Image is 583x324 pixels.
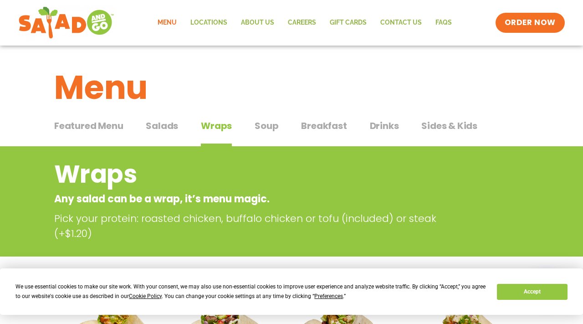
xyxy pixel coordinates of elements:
[281,12,323,33] a: Careers
[301,119,347,133] span: Breakfast
[129,293,162,299] span: Cookie Policy
[54,119,123,133] span: Featured Menu
[54,156,455,193] h2: Wraps
[234,12,281,33] a: About Us
[323,12,373,33] a: GIFT CARDS
[54,191,455,206] p: Any salad can be a wrap, it’s menu magic.
[255,119,278,133] span: Soup
[429,12,459,33] a: FAQs
[15,282,486,301] div: We use essential cookies to make our site work. With your consent, we may also use non-essential ...
[373,12,429,33] a: Contact Us
[201,119,232,133] span: Wraps
[314,293,343,299] span: Preferences
[497,284,567,300] button: Accept
[151,12,184,33] a: Menu
[54,211,460,241] p: Pick your protein: roasted chicken, buffalo chicken or tofu (included) or steak (+$1.20)
[505,17,556,28] span: ORDER NOW
[496,13,565,33] a: ORDER NOW
[370,119,399,133] span: Drinks
[146,119,178,133] span: Salads
[151,12,459,33] nav: Menu
[54,116,529,147] div: Tabbed content
[184,12,234,33] a: Locations
[54,63,529,112] h1: Menu
[421,119,477,133] span: Sides & Kids
[18,5,114,41] img: new-SAG-logo-768×292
